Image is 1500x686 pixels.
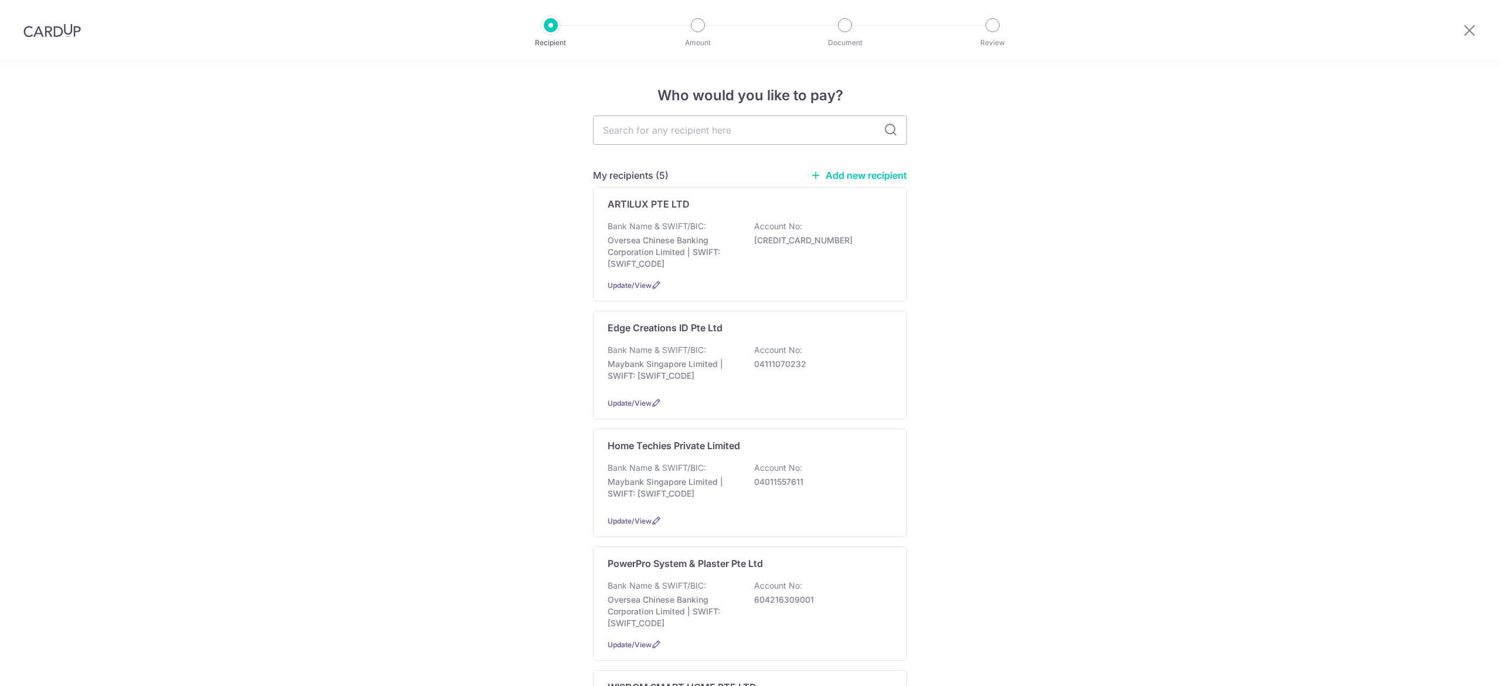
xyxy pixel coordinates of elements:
p: Document [802,37,888,49]
p: Bank Name & SWIFT/BIC: [608,344,706,356]
p: Review [949,37,1036,49]
p: Account No: [754,580,802,592]
img: CardUp [23,23,81,38]
a: Update/View [608,399,652,407]
p: Edge Creations ID Pte Ltd [608,321,722,335]
p: Account No: [754,344,802,356]
h4: Who would you like to pay? [593,85,907,106]
p: 04011557611 [754,476,885,488]
a: Update/View [608,640,652,649]
p: Home Techies Private Limited [608,439,740,453]
p: Maybank Singapore Limited | SWIFT: [SWIFT_CODE] [608,476,739,500]
p: Bank Name & SWIFT/BIC: [608,220,706,232]
iframe: Opens a widget where you can find more information [1425,651,1488,680]
p: Account No: [754,220,802,232]
h5: My recipients (5) [593,168,669,182]
p: Maybank Singapore Limited | SWIFT: [SWIFT_CODE] [608,358,739,382]
a: Update/View [608,281,652,290]
p: 04111070232 [754,358,885,370]
p: Bank Name & SWIFT/BIC: [608,580,706,592]
p: Bank Name & SWIFT/BIC: [608,462,706,474]
p: 604216309001 [754,594,885,606]
p: ARTILUX PTE LTD [608,197,690,211]
p: Amount [654,37,741,49]
a: Add new recipient [810,169,907,181]
input: Search for any recipient here [593,116,907,145]
a: Update/View [608,517,652,525]
p: Account No: [754,462,802,474]
p: PowerPro System & Plaster Pte Ltd [608,556,763,570]
p: Recipient [507,37,594,49]
p: [CREDIT_CARD_NUMBER] [754,235,885,246]
p: Oversea Chinese Banking Corporation Limited | SWIFT: [SWIFT_CODE] [608,594,739,629]
p: Oversea Chinese Banking Corporation Limited | SWIFT: [SWIFT_CODE] [608,235,739,270]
